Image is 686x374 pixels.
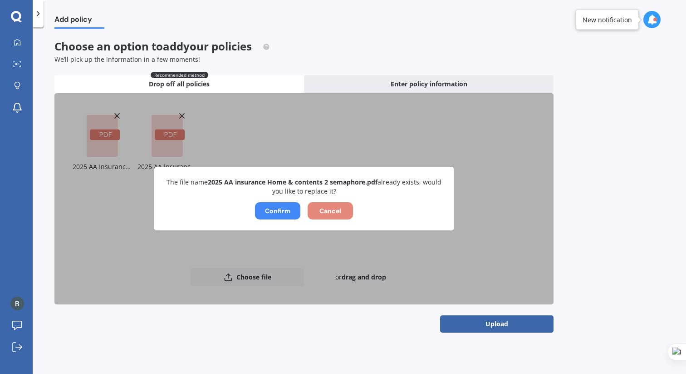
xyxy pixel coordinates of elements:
span: We’ll pick up the information in a few moments! [54,55,200,64]
span: Enter policy information [391,80,467,89]
img: ACg8ocJL3f2_Q5Pzco3O6cKbgRmqL7qHzdNLvDDXwLNzBgR0w0RQYw=s96-c [10,297,24,310]
span: Recommended method [151,72,208,78]
p: The file name already exists, would you like to replace it? [165,178,443,196]
b: 2025 AA insurance Home & contents 2 semaphore.pdf [208,178,377,186]
span: Add policy [54,15,104,27]
button: Cancel [308,202,353,219]
button: Upload [440,315,554,333]
span: Drop off all policies [149,80,210,89]
div: New notification [583,15,632,24]
span: to add your policies [152,39,252,54]
button: Confirm [255,202,300,219]
span: Choose an option [54,39,270,54]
